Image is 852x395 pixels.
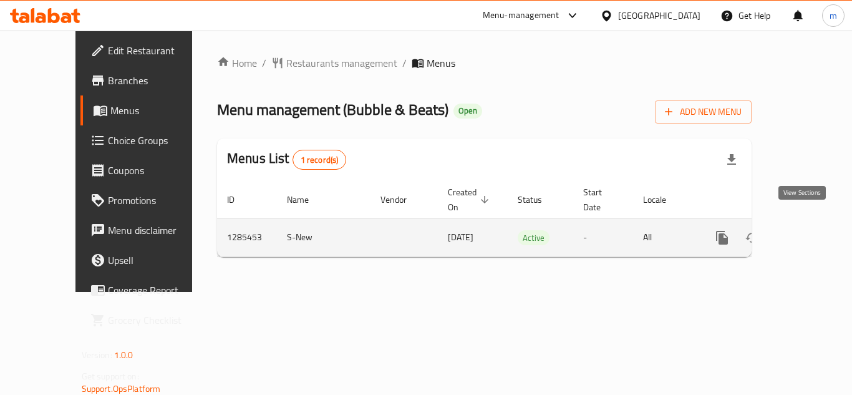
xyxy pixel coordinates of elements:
span: Locale [643,192,682,207]
span: Restaurants management [286,56,397,71]
td: 1285453 [217,218,277,256]
a: Restaurants management [271,56,397,71]
button: Add New Menu [655,100,752,124]
a: Coverage Report [80,275,218,305]
span: 1.0.0 [114,347,133,363]
span: Name [287,192,325,207]
a: Menu disclaimer [80,215,218,245]
span: ID [227,192,251,207]
th: Actions [697,181,837,219]
span: Promotions [108,193,208,208]
button: more [707,223,737,253]
a: Promotions [80,185,218,215]
h2: Menus List [227,149,346,170]
span: Upsell [108,253,208,268]
span: Menus [110,103,208,118]
span: [DATE] [448,229,473,245]
td: S-New [277,218,370,256]
span: Menu management ( Bubble & Beats ) [217,95,448,124]
span: Get support on: [82,368,139,384]
span: Vendor [380,192,423,207]
nav: breadcrumb [217,56,752,71]
a: Edit Restaurant [80,36,218,66]
td: - [573,218,633,256]
span: 1 record(s) [293,154,346,166]
span: Status [518,192,558,207]
span: Coupons [108,163,208,178]
span: Edit Restaurant [108,43,208,58]
span: Choice Groups [108,133,208,148]
div: [GEOGRAPHIC_DATA] [618,9,700,22]
a: Choice Groups [80,125,218,155]
span: Start Date [583,185,618,215]
span: Branches [108,73,208,88]
li: / [262,56,266,71]
div: Export file [717,145,747,175]
div: Open [453,104,482,119]
span: Menus [427,56,455,71]
span: Version: [82,347,112,363]
span: Open [453,105,482,116]
span: m [830,9,837,22]
a: Coupons [80,155,218,185]
span: Coverage Report [108,283,208,298]
a: Upsell [80,245,218,275]
span: Active [518,231,549,245]
a: Branches [80,66,218,95]
a: Home [217,56,257,71]
div: Total records count [293,150,347,170]
table: enhanced table [217,181,837,257]
a: Menus [80,95,218,125]
div: Menu-management [483,8,559,23]
li: / [402,56,407,71]
span: Menu disclaimer [108,223,208,238]
span: Created On [448,185,493,215]
span: Add New Menu [665,104,742,120]
span: Grocery Checklist [108,313,208,328]
td: All [633,218,697,256]
div: Active [518,230,549,245]
button: Change Status [737,223,767,253]
a: Grocery Checklist [80,305,218,335]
